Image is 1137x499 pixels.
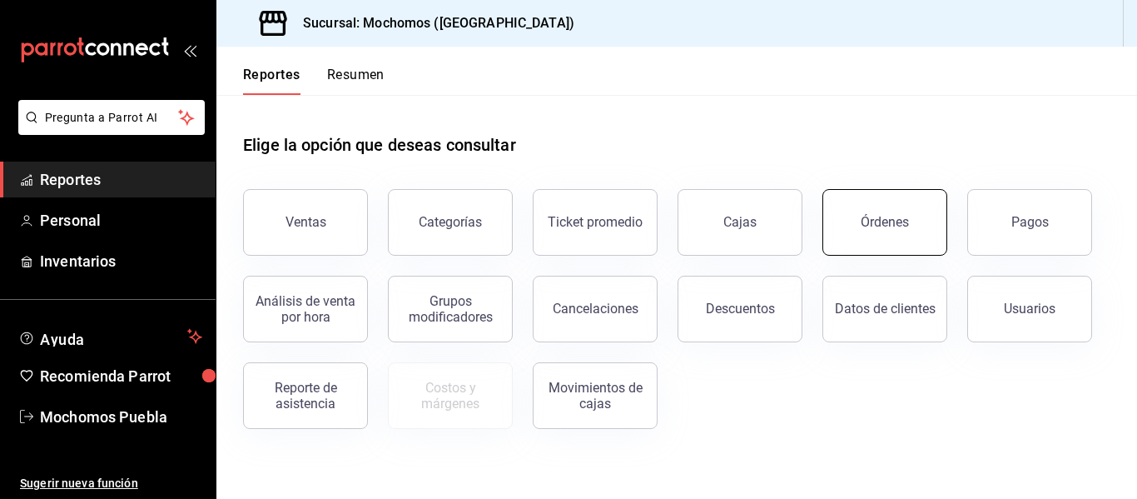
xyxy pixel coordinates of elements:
button: Grupos modificadores [388,276,513,342]
div: Análisis de venta por hora [254,293,357,325]
div: Órdenes [861,214,909,230]
div: Reporte de asistencia [254,380,357,412]
div: Grupos modificadores [399,293,502,325]
div: Cajas [723,214,757,230]
div: Costos y márgenes [399,380,502,412]
button: Órdenes [822,189,947,256]
div: Ticket promedio [548,214,643,230]
div: Cancelaciones [553,301,638,317]
button: Ventas [243,189,368,256]
button: Descuentos [678,276,802,342]
div: Movimientos de cajas [544,380,647,412]
button: Pagos [967,189,1092,256]
button: open_drawer_menu [183,43,196,57]
span: Ayuda [40,327,181,347]
div: Usuarios [1004,301,1055,317]
div: Categorías [419,214,482,230]
div: Ventas [285,214,326,230]
span: Sugerir nueva función [20,475,202,492]
div: navigation tabs [243,67,385,95]
button: Reportes [243,67,300,95]
button: Contrata inventarios para ver este reporte [388,362,513,429]
span: Personal [40,209,202,232]
div: Datos de clientes [835,301,936,317]
a: Pregunta a Parrot AI [12,121,205,138]
span: Recomienda Parrot [40,365,202,387]
div: Pagos [1011,214,1049,230]
button: Usuarios [967,276,1092,342]
h1: Elige la opción que deseas consultar [243,132,516,157]
button: Reporte de asistencia [243,362,368,429]
span: Inventarios [40,250,202,272]
span: Reportes [40,168,202,191]
button: Pregunta a Parrot AI [18,100,205,135]
button: Cajas [678,189,802,256]
button: Categorías [388,189,513,256]
button: Ticket promedio [533,189,658,256]
h3: Sucursal: Mochomos ([GEOGRAPHIC_DATA]) [290,13,574,33]
span: Mochomos Puebla [40,406,202,428]
button: Análisis de venta por hora [243,276,368,342]
button: Movimientos de cajas [533,362,658,429]
button: Resumen [327,67,385,95]
button: Datos de clientes [822,276,947,342]
span: Pregunta a Parrot AI [45,109,179,127]
button: Cancelaciones [533,276,658,342]
div: Descuentos [706,301,775,317]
